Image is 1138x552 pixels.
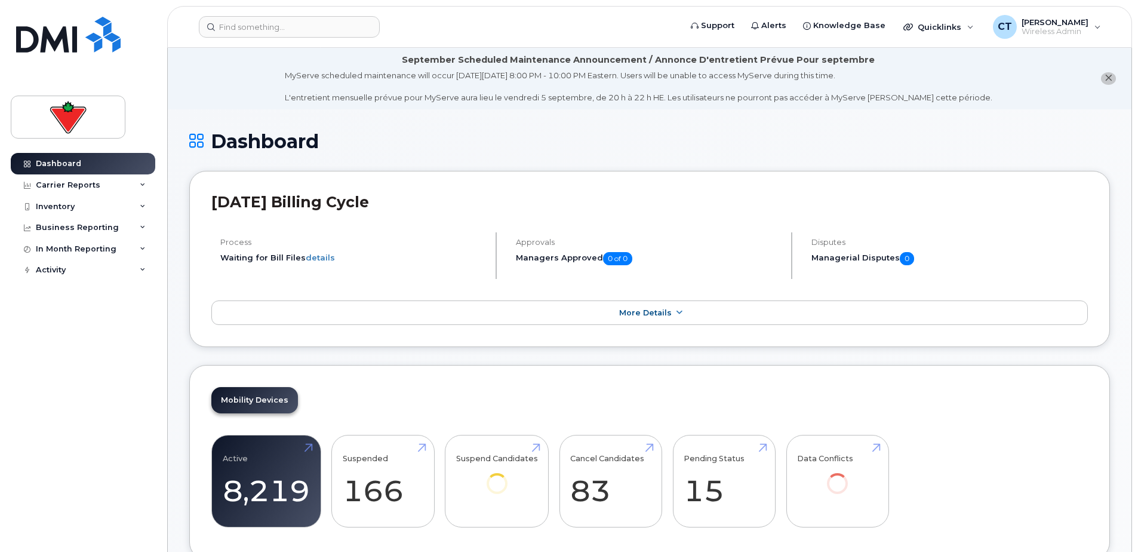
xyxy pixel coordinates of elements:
[343,442,423,521] a: Suspended 166
[603,252,632,265] span: 0 of 0
[797,442,878,511] a: Data Conflicts
[900,252,914,265] span: 0
[619,308,672,317] span: More Details
[220,252,485,263] li: Waiting for Bill Files
[811,252,1088,265] h5: Managerial Disputes
[306,253,335,262] a: details
[516,252,781,265] h5: Managers Approved
[1101,72,1116,85] button: close notification
[189,131,1110,152] h1: Dashboard
[684,442,764,521] a: Pending Status 15
[220,238,485,247] h4: Process
[211,387,298,413] a: Mobility Devices
[570,442,651,521] a: Cancel Candidates 83
[811,238,1088,247] h4: Disputes
[223,442,310,521] a: Active 8,219
[211,193,1088,211] h2: [DATE] Billing Cycle
[285,70,992,103] div: MyServe scheduled maintenance will occur [DATE][DATE] 8:00 PM - 10:00 PM Eastern. Users will be u...
[516,238,781,247] h4: Approvals
[402,54,875,66] div: September Scheduled Maintenance Announcement / Annonce D'entretient Prévue Pour septembre
[456,442,538,511] a: Suspend Candidates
